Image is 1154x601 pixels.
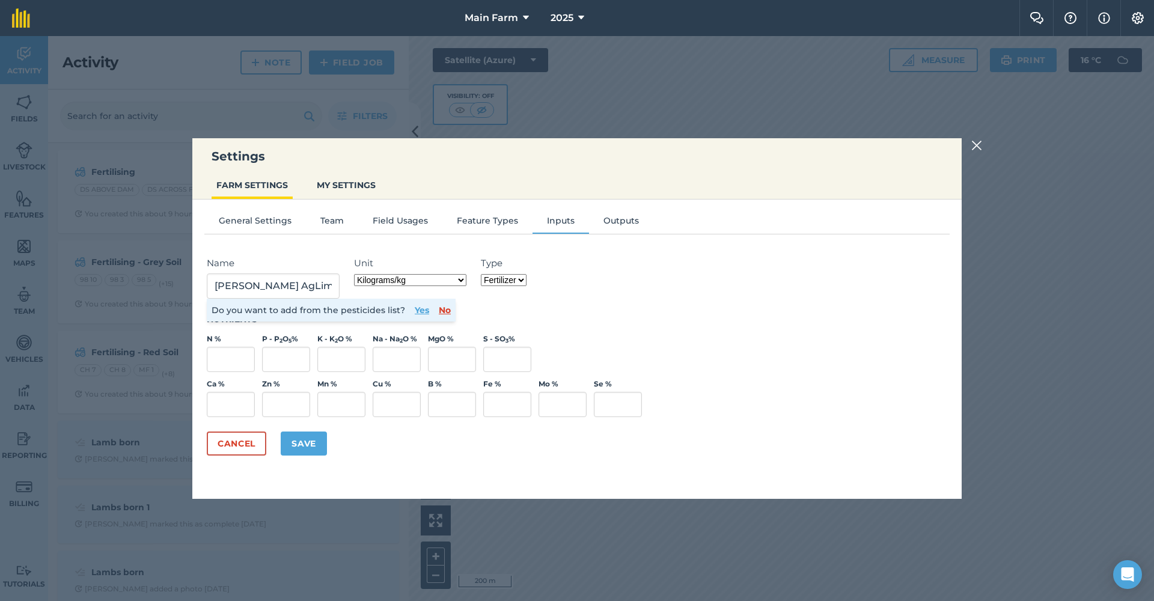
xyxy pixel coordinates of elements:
[212,174,293,197] button: FARM SETTINGS
[288,337,292,344] sub: 5
[1098,11,1110,25] img: svg+xml;base64,PHN2ZyB4bWxucz0iaHR0cDovL3d3dy53My5vcmcvMjAwMC9zdmciIHdpZHRoPSIxNyIgaGVpZ2h0PSIxNy...
[262,379,310,389] label: Zn %
[428,334,476,344] label: MgO %
[1063,12,1078,24] img: A question mark icon
[533,214,589,232] button: Inputs
[281,432,327,456] button: Save
[204,214,306,232] button: General Settings
[207,299,456,322] p: Do you want to add from the pesticides list?
[539,379,587,389] label: Mo %
[207,256,340,270] label: Name
[594,379,642,389] label: Se %
[207,334,255,344] label: N %
[483,334,531,344] label: S - SO %
[12,8,30,28] img: fieldmargin Logo
[1113,560,1142,589] div: Open Intercom Messenger
[1030,12,1044,24] img: Two speech bubbles overlapping with the left bubble in the forefront
[306,214,358,232] button: Team
[971,138,982,153] img: svg+xml;base64,PHN2ZyB4bWxucz0iaHR0cDovL3d3dy53My5vcmcvMjAwMC9zdmciIHdpZHRoPSIyMiIgaGVpZ2h0PSIzMC...
[317,379,365,389] label: Mn %
[354,256,466,270] label: Unit
[312,174,380,197] button: MY SETTINGS
[551,11,573,25] span: 2025
[373,334,421,344] label: Na - Na O %
[400,337,403,344] sub: 2
[415,304,429,317] button: Yes
[207,432,266,456] button: Cancel
[505,337,508,344] sub: 3
[358,214,442,232] button: Field Usages
[442,214,533,232] button: Feature Types
[465,11,518,25] span: Main Farm
[262,334,310,344] label: P - P O %
[207,379,255,389] label: Ca %
[373,379,421,389] label: Cu %
[317,334,365,344] label: K - K O %
[279,337,282,344] sub: 2
[1131,12,1145,24] img: A cog icon
[207,313,947,325] h3: Nutrients
[335,337,338,344] sub: 2
[192,148,962,165] h3: Settings
[439,304,451,317] button: No
[483,379,531,389] label: Fe %
[481,256,527,270] label: Type
[589,214,653,232] button: Outputs
[428,379,476,389] label: B %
